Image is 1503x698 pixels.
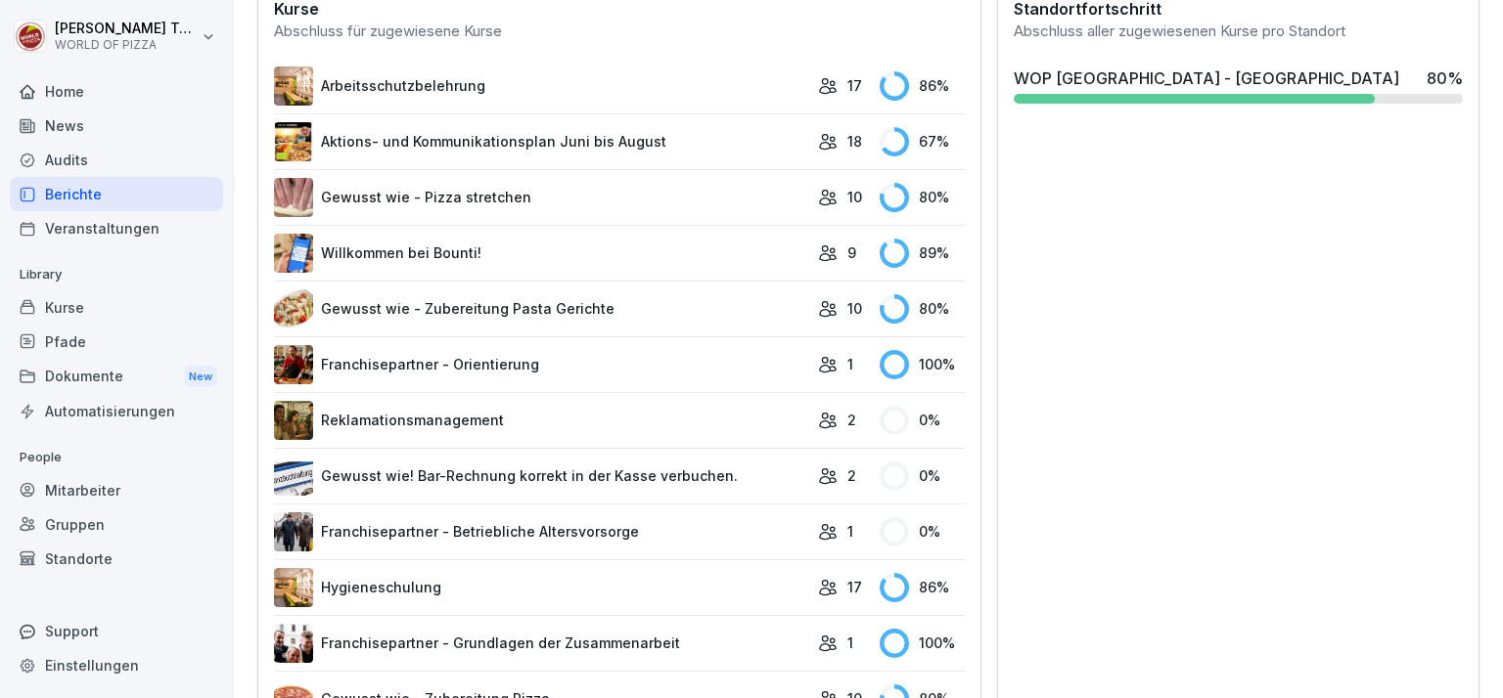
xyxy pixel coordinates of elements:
div: Abschluss für zugewiesene Kurse [274,21,965,43]
a: Kurse [10,290,223,325]
a: Einstellungen [10,648,223,682]
div: 67 % [880,127,965,156]
a: Gewusst wie - Zubereitung Pasta Gerichte [274,289,808,328]
div: WOP [GEOGRAPHIC_DATA] - [GEOGRAPHIC_DATA] [1014,66,1399,90]
div: 86 % [880,71,965,101]
a: Gewusst wie - Pizza stretchen [274,178,808,217]
a: News [10,109,223,143]
img: bznaae3qjyj77oslmgbmyjt8.png [274,512,313,551]
a: Franchisepartner - Betriebliche Altersvorsorge [274,512,808,551]
a: Pfade [10,325,223,359]
p: 17 [847,75,862,96]
img: oj3wlxclwqmvs3yn8voeppsp.png [274,289,313,328]
a: Home [10,74,223,109]
a: Franchisepartner - Grundlagen der Zusammenarbeit [274,624,808,663]
a: Hygieneschulung [274,568,808,607]
div: New [184,366,217,388]
a: Arbeitsschutzbelehrung [274,66,808,106]
img: h6v8vt7p56ob7v3o7t1m3xxj.png [274,568,313,607]
p: 17 [847,577,862,597]
div: Support [10,614,223,648]
a: Automatisierungen [10,394,223,428]
img: omtcyif9wkfkbfxep8chs03y.png [274,178,313,217]
img: qtrc0fztszvwqdbgkr2zzb4e.png [274,234,313,273]
img: wv9qdipp89lowhfx6mawjprm.png [274,122,313,161]
p: 9 [847,242,856,263]
div: 0 % [880,461,965,491]
div: 80 % [880,294,965,324]
p: 10 [847,187,862,207]
p: 1 [847,354,853,374]
img: reu9pwv5jenc8sl7wjlftqhe.png [274,66,313,106]
div: Dokumente [10,359,223,395]
a: Standorte [10,542,223,576]
img: tp0zhz27ks0g0cb4ibmweuhx.png [274,401,313,440]
a: Reklamationsmanagement [274,401,808,440]
div: 80 % [880,183,965,212]
p: 2 [847,465,856,486]
a: DokumenteNew [10,359,223,395]
div: 0 % [880,517,965,546]
p: [PERSON_NAME] Tech [55,21,198,37]
p: 18 [847,131,862,152]
a: WOP [GEOGRAPHIC_DATA] - [GEOGRAPHIC_DATA]80% [1006,59,1471,111]
div: 80 % [1427,66,1463,90]
img: t4g7eu33fb3xcinggz4rhe0w.png [274,345,313,384]
a: Berichte [10,177,223,211]
div: 89 % [880,239,965,268]
p: People [10,442,223,473]
p: 2 [847,410,856,430]
a: Gewusst wie! Bar-Rechnung korrekt in der Kasse verbuchen. [274,457,808,496]
img: hdz75wm9swzuwdvoxjbi6om3.png [274,457,313,496]
div: 86 % [880,573,965,602]
a: Gruppen [10,507,223,542]
a: Audits [10,143,223,177]
img: jg5uy95jeicgu19gkip2jpcz.png [274,624,313,663]
p: WORLD OF PIZZA [55,38,198,52]
p: 10 [847,298,862,319]
p: 1 [847,633,853,653]
a: Franchisepartner - Orientierung [274,345,808,384]
p: 1 [847,521,853,542]
a: Willkommen bei Bounti! [274,234,808,273]
div: Abschluss aller zugewiesenen Kurse pro Standort [1014,21,1463,43]
div: 100 % [880,629,965,658]
a: Aktions- und Kommunikationsplan Juni bis August [274,122,808,161]
div: 0 % [880,406,965,435]
a: Veranstaltungen [10,211,223,245]
p: Library [10,259,223,290]
div: 100 % [880,350,965,379]
a: Mitarbeiter [10,473,223,507]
